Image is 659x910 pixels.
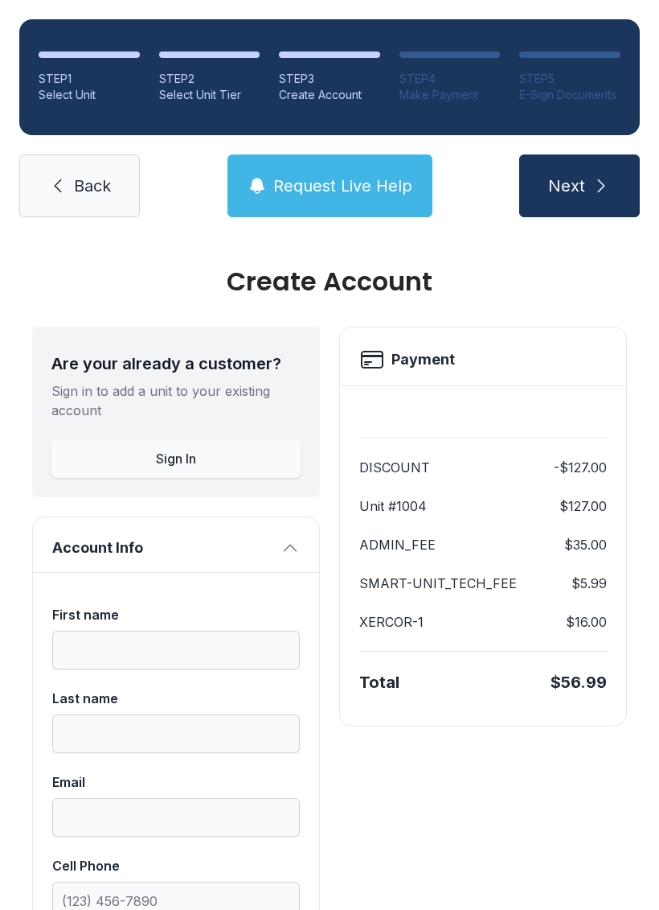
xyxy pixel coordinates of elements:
input: Last name [52,714,300,753]
div: E-Sign Documents [519,87,620,103]
dt: Unit #1004 [359,496,427,516]
div: STEP 1 [39,71,140,87]
div: STEP 5 [519,71,620,87]
dd: $5.99 [571,574,607,593]
div: Select Unit Tier [159,87,260,103]
span: Account Info [52,537,274,559]
dt: ADMIN_FEE [359,535,436,554]
dd: $127.00 [559,496,607,516]
span: Next [548,175,585,197]
div: STEP 2 [159,71,260,87]
button: Account Info [33,517,319,572]
dt: DISCOUNT [359,458,430,477]
div: Create Account [32,269,627,294]
dd: -$127.00 [554,458,607,477]
input: First name [52,631,300,669]
div: Email [52,772,300,792]
dt: SMART-UNIT_TECH_FEE [359,574,517,593]
input: Email [52,798,300,837]
span: Sign In [156,449,196,468]
div: STEP 3 [279,71,380,87]
div: Cell Phone [52,856,300,875]
span: Request Live Help [273,175,412,197]
h2: Payment [391,348,455,371]
div: Are your already a customer? [51,352,301,375]
dd: $16.00 [566,612,607,632]
dt: XERCOR-1 [359,612,424,632]
div: Last name [52,689,300,708]
div: Make Payment [399,87,501,103]
span: Back [74,175,111,197]
dd: $35.00 [564,535,607,554]
div: STEP 4 [399,71,501,87]
div: First name [52,605,300,624]
div: Select Unit [39,87,140,103]
div: Sign in to add a unit to your existing account [51,381,301,420]
div: Total [359,671,399,694]
div: Create Account [279,87,380,103]
div: $56.99 [551,671,607,694]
